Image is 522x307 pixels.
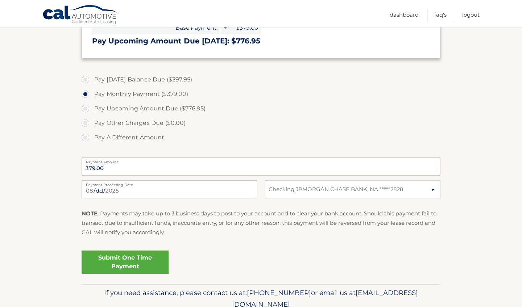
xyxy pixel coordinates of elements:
[390,9,419,21] a: Dashboard
[82,101,440,116] label: Pay Upcoming Amount Due ($776.95)
[82,209,440,237] p: : Payments may take up to 3 business days to post to your account and to clear your bank account....
[82,210,98,217] strong: NOTE
[82,87,440,101] label: Pay Monthly Payment ($379.00)
[221,21,228,34] span: +
[42,5,119,26] a: Cal Automotive
[82,157,440,176] input: Payment Amount
[228,21,261,34] span: $379.00
[462,9,480,21] a: Logout
[82,251,169,274] a: Submit One Time Payment
[82,116,440,130] label: Pay Other Charges Due ($0.00)
[92,21,220,34] span: Base Payment:
[82,180,257,198] input: Payment Date
[247,289,311,297] span: [PHONE_NUMBER]
[82,130,440,145] label: Pay A Different Amount
[82,72,440,87] label: Pay [DATE] Balance Due ($397.95)
[82,157,440,163] label: Payment Amount
[434,9,447,21] a: FAQ's
[92,37,430,46] h3: Pay Upcoming Amount Due [DATE]: $776.95
[82,180,257,186] label: Payment Processing Date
